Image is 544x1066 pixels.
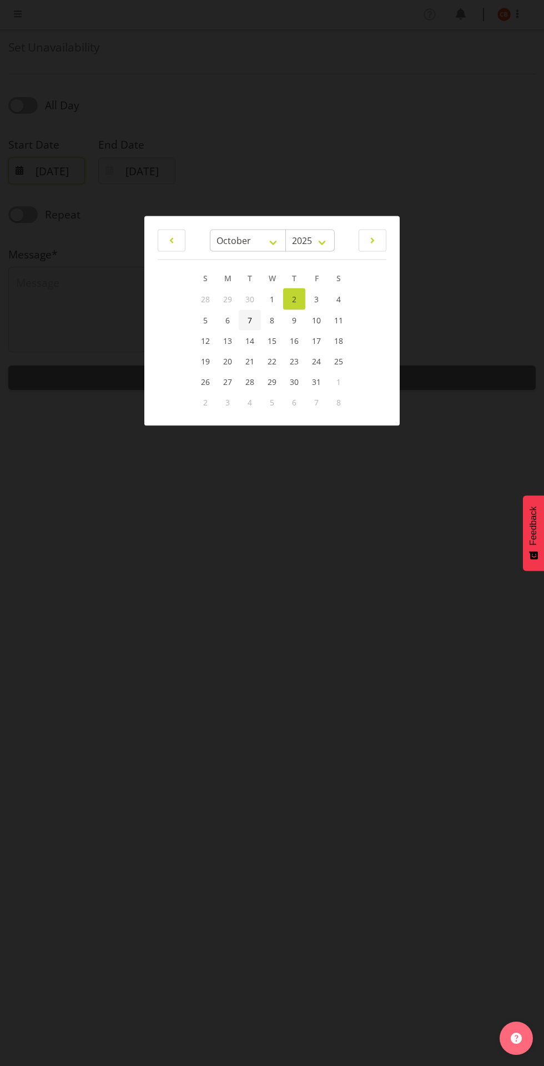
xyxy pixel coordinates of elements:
[245,376,254,387] span: 28
[305,288,328,309] a: 3
[290,335,299,346] span: 16
[334,335,343,346] span: 18
[283,351,305,371] a: 23
[223,356,232,366] span: 20
[312,314,321,325] span: 10
[225,314,230,325] span: 6
[268,356,276,366] span: 22
[290,376,299,387] span: 30
[216,330,239,351] a: 13
[290,356,299,366] span: 23
[223,335,232,346] span: 13
[261,371,283,392] a: 29
[248,314,252,325] span: 7
[292,397,296,407] span: 6
[245,356,254,366] span: 21
[283,288,305,309] a: 2
[245,335,254,346] span: 14
[328,309,350,330] a: 11
[194,351,216,371] a: 19
[336,293,341,304] span: 4
[336,376,341,387] span: 1
[203,272,208,283] span: S
[261,330,283,351] a: 15
[203,397,208,407] span: 2
[305,351,328,371] a: 24
[270,314,274,325] span: 8
[328,288,350,309] a: 4
[528,506,538,545] span: Feedback
[336,397,341,407] span: 8
[328,330,350,351] a: 18
[194,309,216,330] a: 5
[201,335,210,346] span: 12
[312,335,321,346] span: 17
[305,330,328,351] a: 17
[270,397,274,407] span: 5
[334,356,343,366] span: 25
[223,376,232,387] span: 27
[261,288,283,309] a: 1
[283,309,305,330] a: 9
[314,293,319,304] span: 3
[334,314,343,325] span: 11
[239,351,261,371] a: 21
[248,397,252,407] span: 4
[194,371,216,392] a: 26
[283,371,305,392] a: 30
[239,330,261,351] a: 14
[312,356,321,366] span: 24
[269,272,276,283] span: W
[305,371,328,392] a: 31
[194,330,216,351] a: 12
[224,272,231,283] span: M
[216,309,239,330] a: 6
[511,1033,522,1044] img: help-xxl-2.png
[225,397,230,407] span: 3
[312,376,321,387] span: 31
[239,309,261,330] a: 7
[239,371,261,392] a: 28
[292,314,296,325] span: 9
[201,293,210,304] span: 28
[201,376,210,387] span: 26
[315,272,319,283] span: F
[245,293,254,304] span: 30
[283,330,305,351] a: 16
[268,376,276,387] span: 29
[292,293,296,304] span: 2
[216,351,239,371] a: 20
[261,351,283,371] a: 22
[305,309,328,330] a: 10
[201,356,210,366] span: 19
[314,397,319,407] span: 7
[216,371,239,392] a: 27
[328,351,350,371] a: 25
[223,293,232,304] span: 29
[336,272,341,283] span: S
[292,272,296,283] span: T
[268,335,276,346] span: 15
[261,309,283,330] a: 8
[248,272,252,283] span: T
[203,314,208,325] span: 5
[523,495,544,571] button: Feedback - Show survey
[270,293,274,304] span: 1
